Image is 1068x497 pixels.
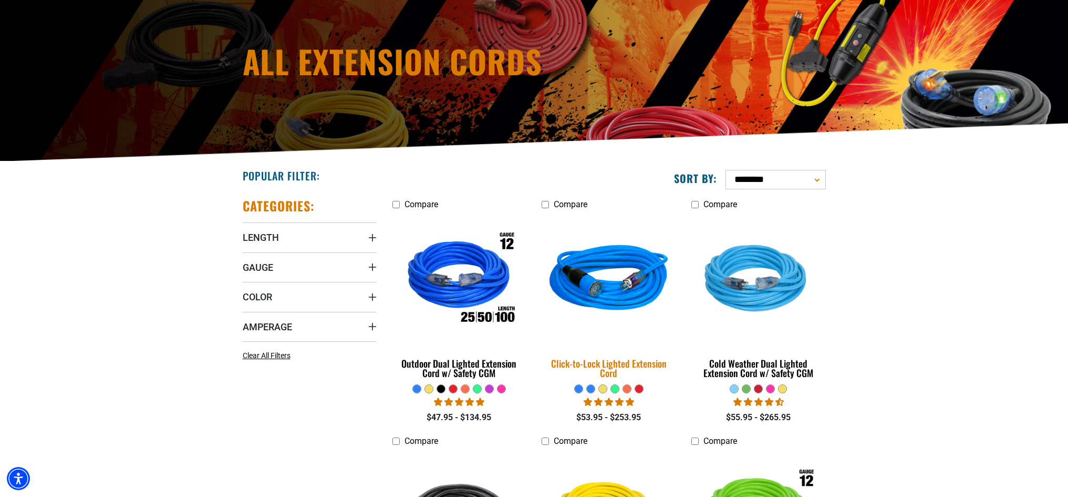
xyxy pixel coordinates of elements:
[243,291,272,303] span: Color
[243,351,291,360] span: Clear All Filters
[392,215,526,384] a: Outdoor Dual Lighted Extension Cord w/ Safety CGM Outdoor Dual Lighted Extension Cord w/ Safety CGM
[243,282,377,311] summary: Color
[542,215,676,384] a: blue Click-to-Lock Lighted Extension Cord
[392,359,526,378] div: Outdoor Dual Lighted Extension Cord w/ Safety CGM
[243,231,279,244] span: Length
[243,350,295,361] a: Clear All Filters
[243,261,273,273] span: Gauge
[554,436,587,446] span: Compare
[405,436,438,446] span: Compare
[243,321,292,333] span: Amperage
[691,411,825,424] div: $55.95 - $265.95
[405,199,438,209] span: Compare
[703,199,737,209] span: Compare
[674,171,717,185] label: Sort by:
[703,436,737,446] span: Compare
[584,397,634,407] span: 4.87 stars
[691,215,825,384] a: Light Blue Cold Weather Dual Lighted Extension Cord w/ Safety CGM
[733,397,784,407] span: 4.62 stars
[542,359,676,378] div: Click-to-Lock Lighted Extension Cord
[542,411,676,424] div: $53.95 - $253.95
[393,220,525,341] img: Outdoor Dual Lighted Extension Cord w/ Safety CGM
[243,312,377,341] summary: Amperage
[243,45,626,77] h1: All Extension Cords
[243,169,320,182] h2: Popular Filter:
[535,213,682,348] img: blue
[243,222,377,252] summary: Length
[243,198,315,214] h2: Categories:
[392,411,526,424] div: $47.95 - $134.95
[691,359,825,378] div: Cold Weather Dual Lighted Extension Cord w/ Safety CGM
[7,467,30,490] div: Accessibility Menu
[434,397,484,407] span: 4.81 stars
[692,220,825,341] img: Light Blue
[243,252,377,282] summary: Gauge
[554,199,587,209] span: Compare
